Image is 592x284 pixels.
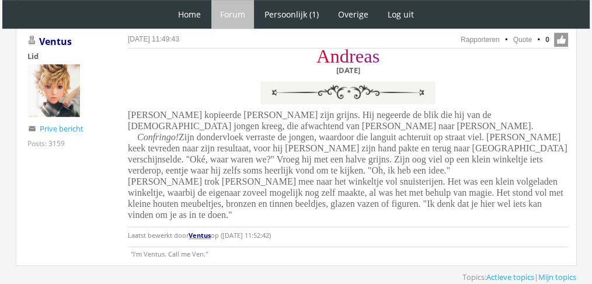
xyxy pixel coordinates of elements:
[330,46,339,67] span: n
[128,110,567,220] span: [PERSON_NAME] kopieerde [PERSON_NAME] zijn grijns. Hij negeerde de blik die hij van de [DEMOGRAPH...
[554,33,568,47] span: Like deze post
[128,247,568,258] p: "I'm Ventus. Call me Ven."
[316,46,330,67] span: A
[137,132,179,142] i: Confringo!
[372,46,380,67] span: s
[538,272,576,282] a: Mijn topics
[336,65,360,75] b: [DATE]
[27,138,65,148] div: Posts: 3159
[40,123,83,134] a: Prive bericht
[39,35,72,48] a: Ventus
[128,35,179,43] a: [DATE] 11:49:43
[27,64,80,117] img: Ventus
[486,272,534,282] a: Actieve topics
[349,46,356,67] span: r
[364,46,372,67] span: a
[27,36,37,45] img: Gebruiker is offline
[513,36,532,44] a: Quote
[128,227,568,244] p: Laatst bewerkt door op ([DATE] 11:52:42)
[461,36,500,44] a: Rapporteren
[27,51,109,61] div: Lid
[462,272,576,282] span: Topics: |
[189,231,211,240] a: Ventus
[545,34,549,45] span: 0
[340,46,349,67] span: d
[356,46,364,67] span: e
[257,78,438,107] img: vFZgZrq.png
